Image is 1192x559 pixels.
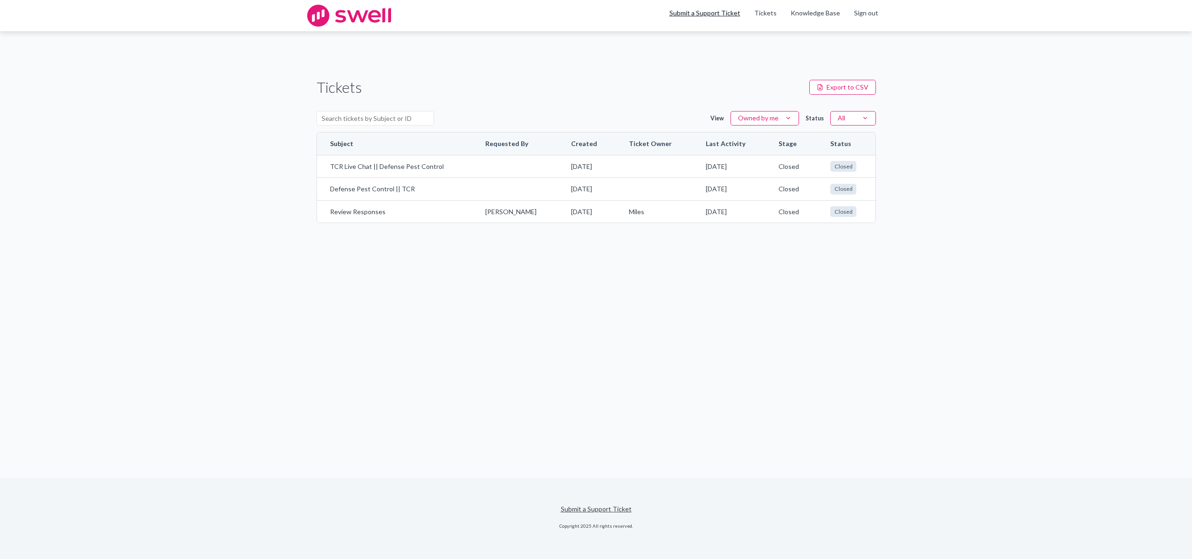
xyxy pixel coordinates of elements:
[669,9,740,17] a: Submit a Support Ticket
[558,133,616,155] th: Created
[693,200,766,223] td: [DATE]
[809,80,876,95] button: Export to CSV
[485,207,545,217] span: [PERSON_NAME]
[558,177,616,200] td: [DATE]
[317,111,434,126] input: Search tickets by Subject or ID
[317,133,472,155] th: Subject
[779,162,804,171] span: Closed
[1145,514,1192,559] iframe: Chat Widget
[330,162,459,171] a: TCR Live Chat || Defense Pest Control
[561,505,632,513] a: Submit a Support Ticket
[830,111,876,126] button: All
[791,8,840,18] a: Knowledge Base
[558,155,616,178] td: [DATE]
[307,5,391,27] img: swell
[693,155,766,178] td: [DATE]
[830,206,856,217] span: Closed
[830,161,856,172] span: Closed
[779,207,804,217] span: Closed
[472,133,558,155] th: Requested By
[854,8,878,18] a: Sign out
[693,177,766,200] td: [DATE]
[330,207,459,217] a: Review Responses
[830,184,856,195] span: Closed
[629,207,679,217] span: Miles
[330,184,459,194] a: Defense Pest Control || TCR
[710,114,724,122] label: View
[806,114,824,122] label: Status
[317,77,362,98] h1: Tickets
[779,184,804,194] span: Closed
[754,8,777,18] a: Tickets
[765,133,817,155] th: Stage
[730,111,799,126] button: Owned by me
[616,133,692,155] th: Ticket Owner
[693,133,766,155] th: Last Activity
[817,133,875,155] th: Status
[747,8,885,23] div: Navigation Menu
[662,8,885,23] ul: Main menu
[662,8,885,23] nav: Swell CX Support
[558,200,616,223] td: [DATE]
